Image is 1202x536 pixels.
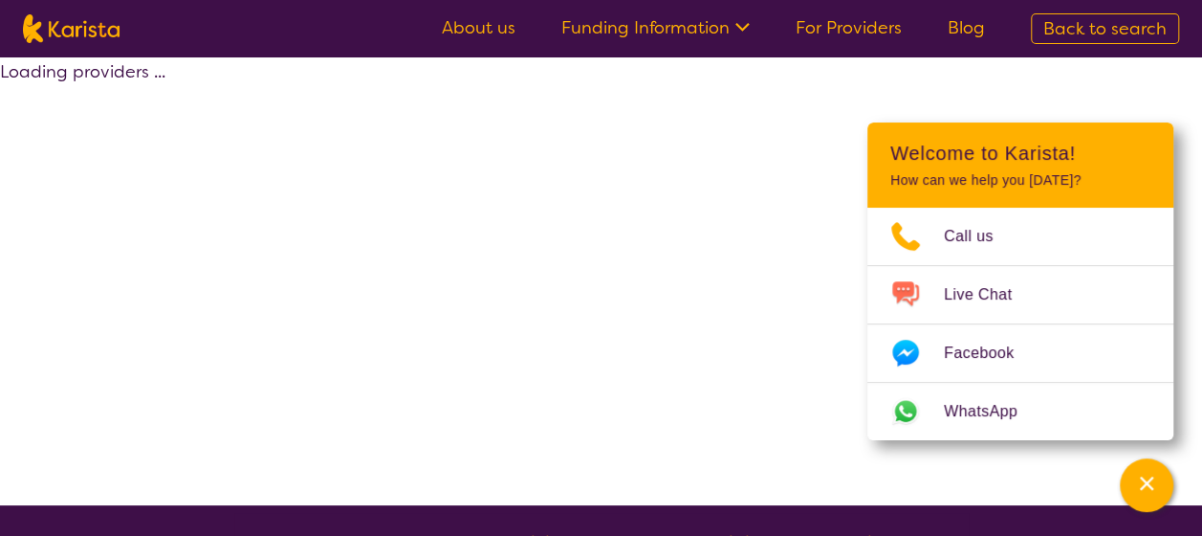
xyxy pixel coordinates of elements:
span: Live Chat [944,280,1035,309]
h2: Welcome to Karista! [890,142,1150,165]
a: Back to search [1031,13,1179,44]
p: How can we help you [DATE]? [890,172,1150,189]
a: For Providers [796,16,902,39]
img: Karista logo [23,14,120,43]
div: Channel Menu [867,123,1173,440]
ul: Choose channel [867,208,1173,440]
span: WhatsApp [944,397,1040,426]
a: Web link opens in a new tab. [867,383,1173,440]
span: Back to search [1043,17,1167,40]
a: About us [442,16,515,39]
a: Funding Information [561,16,750,39]
span: Facebook [944,339,1037,368]
button: Channel Menu [1120,458,1173,512]
a: Blog [948,16,985,39]
span: Call us [944,222,1016,251]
